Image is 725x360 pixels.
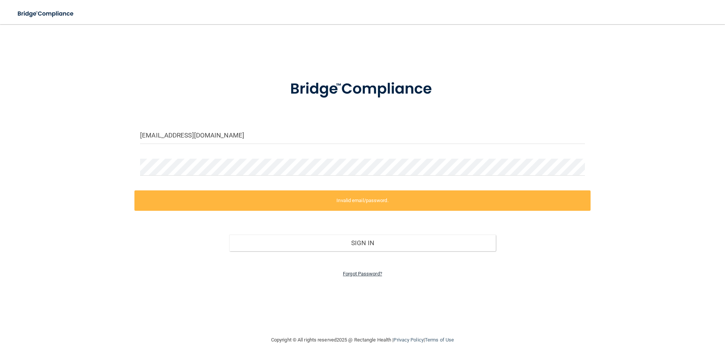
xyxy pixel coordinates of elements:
img: bridge_compliance_login_screen.278c3ca4.svg [11,6,81,22]
a: Privacy Policy [393,337,423,343]
input: Email [140,127,585,144]
label: Invalid email/password. [134,190,591,211]
div: Copyright © All rights reserved 2025 @ Rectangle Health | | [225,328,500,352]
a: Forgot Password? [343,271,382,277]
button: Sign In [229,235,496,251]
a: Terms of Use [425,337,454,343]
img: bridge_compliance_login_screen.278c3ca4.svg [275,70,450,109]
iframe: Drift Widget Chat Controller [594,306,716,337]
